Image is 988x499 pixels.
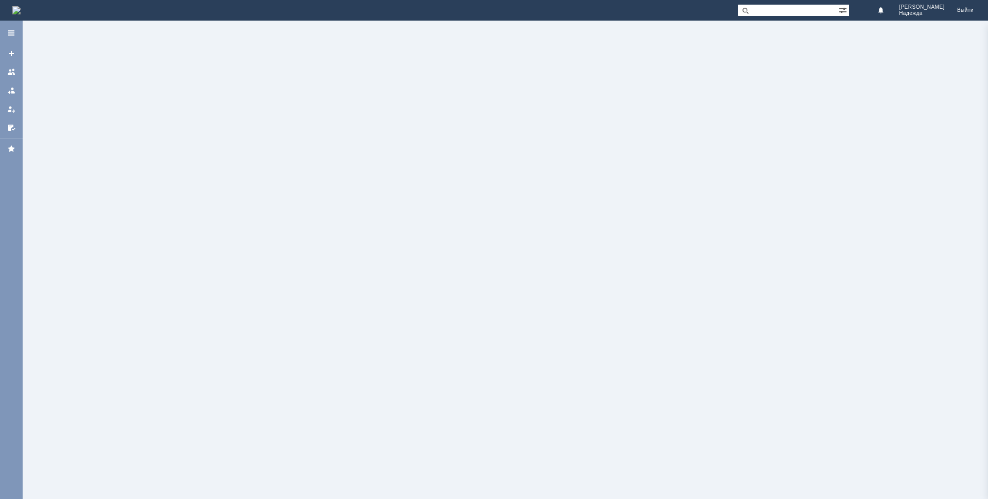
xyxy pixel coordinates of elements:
[3,45,20,62] a: Создать заявку
[3,119,20,136] a: Мои согласования
[899,4,945,10] span: [PERSON_NAME]
[839,5,849,14] span: Расширенный поиск
[3,101,20,117] a: Мои заявки
[3,64,20,80] a: Заявки на командах
[12,6,21,14] img: logo
[899,10,945,16] span: Надежда
[3,82,20,99] a: Заявки в моей ответственности
[12,6,21,14] a: Перейти на домашнюю страницу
